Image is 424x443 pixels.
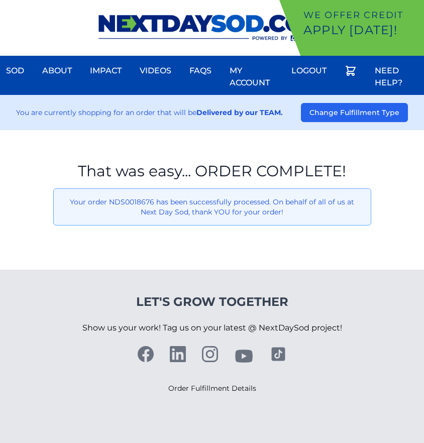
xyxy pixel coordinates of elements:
p: Your order NDS0018676 has been successfully processed. On behalf of all of us at Next Day Sod, th... [62,197,363,217]
a: Need Help? [369,59,424,95]
p: We offer Credit [303,8,420,22]
a: Impact [84,59,128,83]
a: Logout [285,59,333,83]
a: Order Fulfillment Details [168,384,256,393]
button: Change Fulfillment Type [301,103,408,122]
h4: Let's Grow Together [82,294,342,310]
a: About [36,59,78,83]
p: Apply [DATE]! [303,22,420,38]
a: My Account [224,59,279,95]
p: Show us your work! Tag us on your latest @ NextDaySod project! [82,310,342,346]
a: Videos [134,59,177,83]
strong: Delivered by our TEAM. [196,108,283,117]
a: FAQs [183,59,218,83]
h1: That was easy... ORDER COMPLETE! [53,162,371,180]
